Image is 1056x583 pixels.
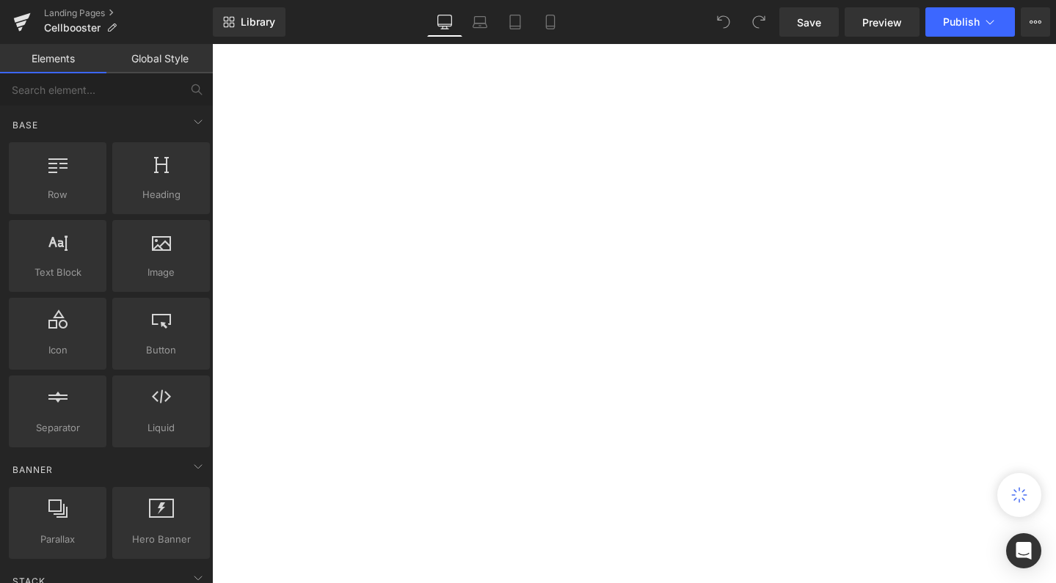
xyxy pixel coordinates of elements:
[943,16,980,28] span: Publish
[427,7,462,37] a: Desktop
[117,420,205,436] span: Liquid
[462,7,498,37] a: Laptop
[533,7,568,37] a: Mobile
[13,187,102,202] span: Row
[44,7,213,19] a: Landing Pages
[11,118,40,132] span: Base
[117,532,205,547] span: Hero Banner
[13,342,102,358] span: Icon
[213,7,285,37] a: New Library
[117,265,205,280] span: Image
[106,44,213,73] a: Global Style
[13,420,102,436] span: Separator
[797,15,821,30] span: Save
[44,22,101,34] span: Cellbooster
[925,7,1015,37] button: Publish
[1006,533,1041,568] div: Open Intercom Messenger
[709,7,738,37] button: Undo
[13,532,102,547] span: Parallax
[13,265,102,280] span: Text Block
[845,7,920,37] a: Preview
[1021,7,1050,37] button: More
[498,7,533,37] a: Tablet
[117,187,205,202] span: Heading
[11,463,54,477] span: Banner
[862,15,902,30] span: Preview
[744,7,773,37] button: Redo
[117,342,205,358] span: Button
[241,15,275,29] span: Library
